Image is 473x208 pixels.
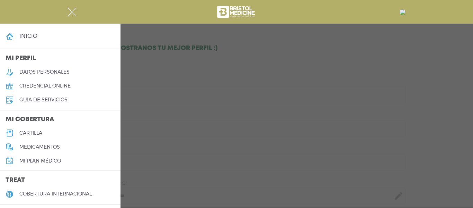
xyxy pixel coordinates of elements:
[19,83,71,89] h5: credencial online
[19,144,60,150] h5: medicamentos
[19,191,92,197] h5: cobertura internacional
[400,9,405,15] img: 29407
[19,130,42,136] h5: cartilla
[19,69,70,75] h5: datos personales
[68,8,76,16] img: Cober_menu-close-white.svg
[19,97,68,103] h5: guía de servicios
[19,33,37,39] h4: inicio
[216,3,257,20] img: bristol-medicine-blanco.png
[19,158,61,164] h5: Mi plan médico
